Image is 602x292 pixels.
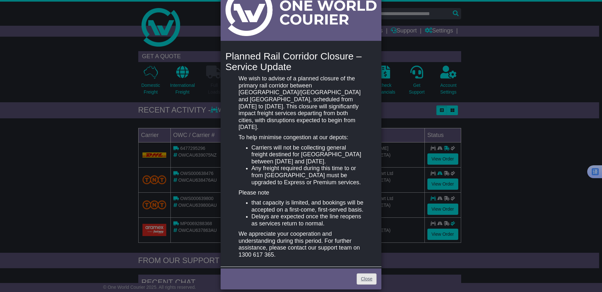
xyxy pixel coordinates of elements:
[239,75,363,131] p: We wish to advise of a planned closure of the primary rail corridor between [GEOGRAPHIC_DATA]/[GE...
[357,273,377,285] a: Close
[251,144,363,165] li: Carriers will not be collecting general freight destined for [GEOGRAPHIC_DATA] between [DATE] and...
[251,165,363,186] li: Any freight required during this time to or from [GEOGRAPHIC_DATA] must be upgraded to Express or...
[251,199,363,213] li: that capacity is limited, and bookings will be accepted on a first-come, first-served basis.
[225,51,377,72] h4: Planned Rail Corridor Closure – Service Update
[251,213,363,227] li: Delays are expected once the line reopens as services return to normal.
[239,189,363,196] p: Please note
[239,134,363,141] p: To help minimise congestion at our depots:
[239,231,363,258] p: We appreciate your cooperation and understanding during this period. For further assistance, plea...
